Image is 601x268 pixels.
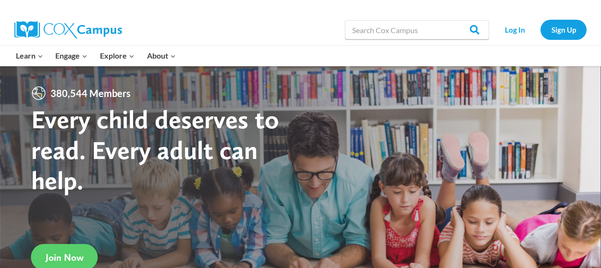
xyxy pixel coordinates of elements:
nav: Secondary Navigation [494,20,587,39]
img: Cox Campus [14,21,122,38]
span: About [147,49,176,62]
span: Join Now [46,252,84,263]
span: Engage [55,49,87,62]
span: Learn [16,49,43,62]
span: Explore [100,49,135,62]
a: Sign Up [540,20,587,39]
nav: Primary Navigation [10,46,182,66]
input: Search Cox Campus [345,20,489,39]
a: Log In [494,20,536,39]
strong: Every child deserves to read. Every adult can help. [31,104,279,195]
span: 380,544 Members [47,85,135,101]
